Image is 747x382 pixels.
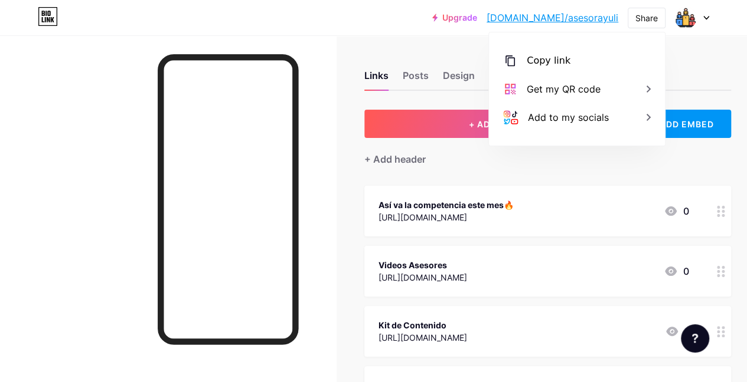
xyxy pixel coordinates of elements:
div: [URL][DOMAIN_NAME] [379,331,467,344]
img: asesoralex [674,6,697,29]
a: Upgrade [432,13,477,22]
div: Share [635,12,658,24]
div: Get my QR code [527,82,601,96]
div: 0 [664,204,689,218]
div: Add to my socials [528,110,609,124]
a: [DOMAIN_NAME]/asesorayuli [487,11,618,25]
span: + ADD LINK [469,119,520,129]
div: Copy link [527,54,570,68]
div: 1 [665,324,689,338]
div: + ADD EMBED [634,110,731,138]
div: Kit de Contenido [379,319,467,331]
div: Links [364,68,389,90]
div: 0 [664,264,689,278]
div: + Add header [364,152,426,166]
div: Así va la competencia este mes🔥 [379,199,514,211]
div: Videos Asesores [379,259,467,271]
button: + ADD LINK [364,110,624,138]
div: Posts [403,68,429,90]
div: [URL][DOMAIN_NAME] [379,211,514,223]
div: [URL][DOMAIN_NAME] [379,271,467,284]
div: Design [443,68,475,90]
